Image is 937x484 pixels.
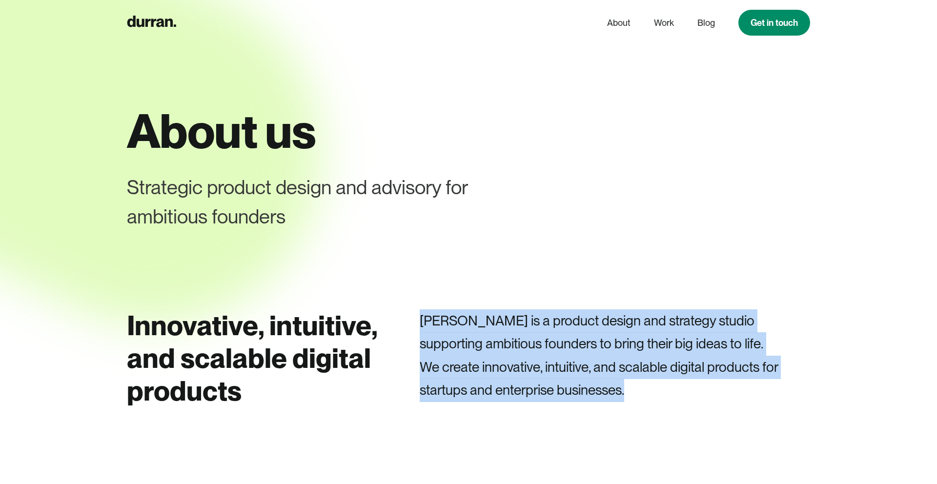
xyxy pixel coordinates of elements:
div: Strategic product design and advisory for ambitious founders [127,173,549,231]
h3: Innovative, intuitive, and scalable digital products [127,309,381,408]
a: Get in touch [738,10,810,36]
a: Blog [697,14,715,32]
a: home [127,13,176,32]
h1: About us [127,105,810,157]
p: [PERSON_NAME] is a product design and strategy studio supporting ambitious founders to bring thei... [420,309,810,402]
a: About [607,14,631,32]
a: Work [654,14,674,32]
